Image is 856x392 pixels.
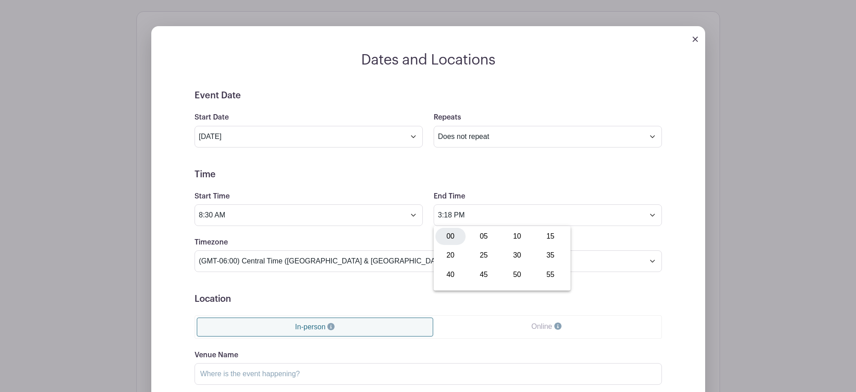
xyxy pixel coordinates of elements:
label: Venue Name [195,351,238,360]
label: Start Time [195,192,230,201]
h5: Event Date [195,90,662,101]
label: Timezone [195,238,228,247]
input: Select [434,204,662,226]
h5: Time [195,169,662,180]
a: Online [433,318,659,336]
div: 25 [469,247,499,264]
div: 10 [502,228,532,245]
h5: Location [195,294,662,304]
div: 40 [435,266,466,283]
div: 45 [469,266,499,283]
a: In-person [197,318,434,337]
div: 30 [502,247,532,264]
h2: Dates and Locations [151,51,705,69]
div: 20 [435,247,466,264]
div: 05 [469,228,499,245]
input: Select [195,126,423,148]
label: Repeats [434,113,461,122]
div: 15 [535,228,566,245]
div: 00 [435,228,466,245]
div: 35 [535,247,566,264]
label: End Time [434,192,465,201]
input: Where is the event happening? [195,363,662,385]
img: close_button-5f87c8562297e5c2d7936805f587ecaba9071eb48480494691a3f1689db116b3.svg [693,37,698,42]
label: Start Date [195,113,229,122]
input: Select [195,204,423,226]
div: 55 [535,266,566,283]
div: 50 [502,266,532,283]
